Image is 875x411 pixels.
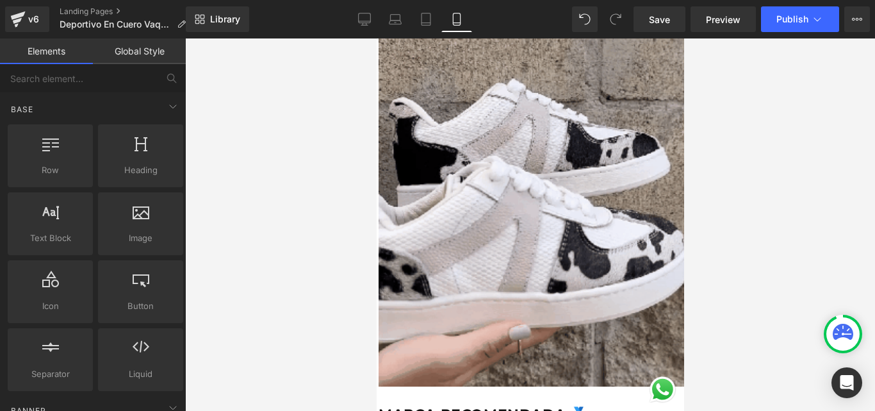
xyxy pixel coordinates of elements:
a: Landing Pages [60,6,196,17]
a: Mobile [441,6,472,32]
a: New Library [186,6,249,32]
span: MARCA RECOMENDADA 🥇 [2,367,211,385]
a: Global Style [93,38,186,64]
span: Library [210,13,240,25]
span: Base [10,103,35,115]
div: Open Intercom Messenger [831,367,862,398]
span: Heading [102,164,179,177]
span: Button [102,299,179,313]
a: Send a message via WhatsApp [271,336,301,366]
span: Separator [12,367,89,381]
span: Save [649,13,670,26]
a: Preview [691,6,756,32]
span: Icon [12,299,89,313]
a: v6 [5,6,49,32]
div: Open WhatsApp chat [271,336,301,366]
button: Publish [761,6,839,32]
span: Text Block [12,231,89,245]
a: Laptop [380,6,411,32]
span: Liquid [102,367,179,381]
span: Preview [706,13,740,26]
span: Row [12,164,89,177]
a: Desktop [349,6,380,32]
span: Publish [776,14,808,24]
div: v6 [26,11,42,28]
span: Image [102,231,179,245]
button: More [844,6,870,32]
span: Deportivo En Cuero Vaquita [60,19,172,29]
a: Tablet [411,6,441,32]
button: Undo [572,6,598,32]
button: Redo [603,6,628,32]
